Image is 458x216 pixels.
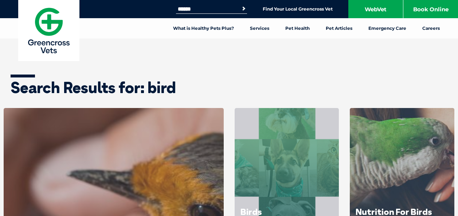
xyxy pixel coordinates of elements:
[11,80,448,95] h1: Search Results for: bird
[165,18,242,39] a: What is Healthy Pets Plus?
[360,18,414,39] a: Emergency Care
[240,5,247,12] button: Search
[263,6,333,12] a: Find Your Local Greencross Vet
[318,18,360,39] a: Pet Articles
[277,18,318,39] a: Pet Health
[414,18,448,39] a: Careers
[242,18,277,39] a: Services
